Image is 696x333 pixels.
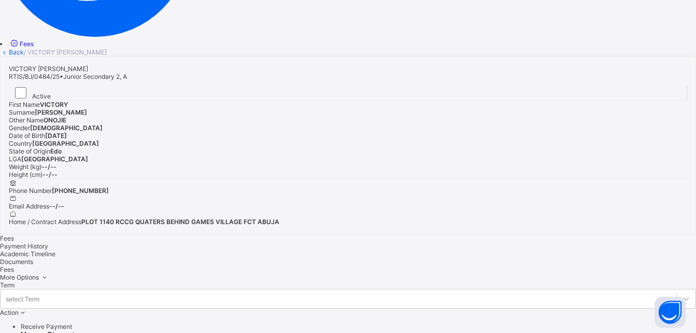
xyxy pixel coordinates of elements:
span: Surname [9,108,35,116]
span: [PHONE_NUMBER] [52,187,109,195]
a: Back [9,48,24,56]
span: PLOT 1140 RCCG QUATERS BEHIND GAMES VILLAGE FCT ABUJA [81,218,279,226]
span: / VICTORY [PERSON_NAME] [24,48,107,56]
span: Edo [50,147,62,155]
span: --/-- [49,202,64,210]
span: Active [32,92,51,100]
span: [GEOGRAPHIC_DATA] [32,140,99,147]
span: [DEMOGRAPHIC_DATA] [30,124,103,132]
div: select Term [6,295,39,302]
span: Height (cm) [9,171,42,178]
span: Other Name [9,116,44,124]
span: --/-- [42,171,58,178]
span: State of Origin [9,147,50,155]
span: Junior Secondary 2, A [63,73,127,80]
span: RTIS/BJ/0484/25 [9,73,60,80]
a: Fees [9,40,34,48]
span: [PERSON_NAME] [35,108,87,116]
span: Home / Contract Address [9,218,81,226]
span: First Name [9,101,40,108]
li: dropdown-list-item-text-0 [21,323,696,330]
span: VICTORY [40,101,68,108]
div: • [9,73,687,80]
span: VICTORY [PERSON_NAME] [9,65,88,73]
span: Gender [9,124,30,132]
span: --/-- [41,163,56,171]
span: Email Address [9,202,49,210]
span: ONOJIE [44,116,66,124]
span: [GEOGRAPHIC_DATA] [21,155,88,163]
span: Country [9,140,32,147]
button: Open asap [655,297,686,328]
span: Weight (kg) [9,163,41,171]
span: [DATE] [45,132,67,140]
span: Fees [20,40,34,48]
span: Phone Number [9,187,52,195]
span: LGA [9,155,21,163]
span: Date of Birth [9,132,45,140]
